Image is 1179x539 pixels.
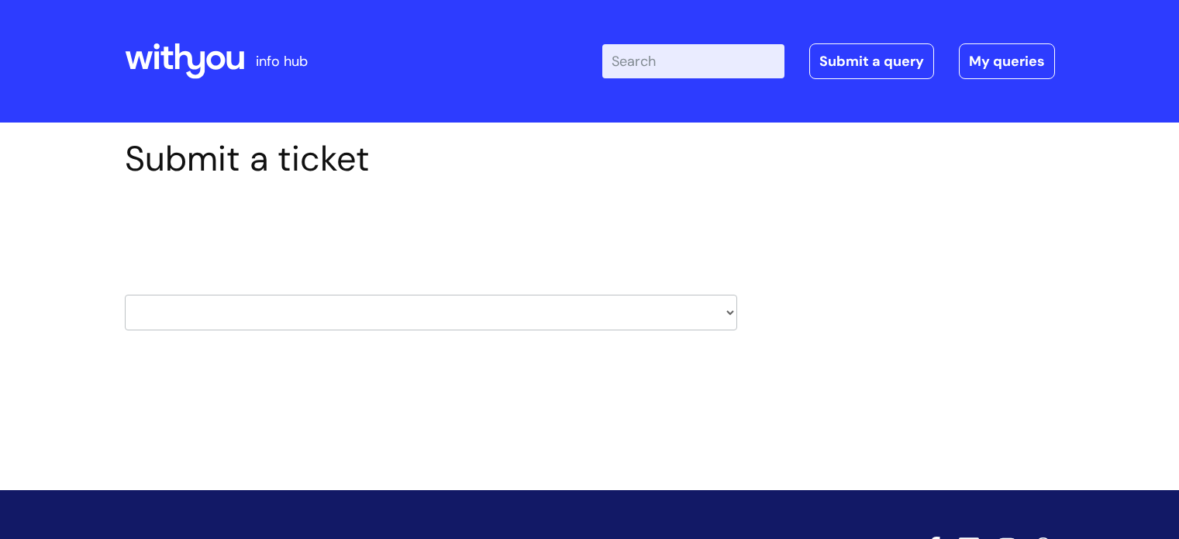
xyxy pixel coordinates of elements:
[809,43,934,79] a: Submit a query
[125,216,737,244] h2: Select issue type
[602,44,784,78] input: Search
[256,49,308,74] p: info hub
[959,43,1055,79] a: My queries
[125,138,737,180] h1: Submit a ticket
